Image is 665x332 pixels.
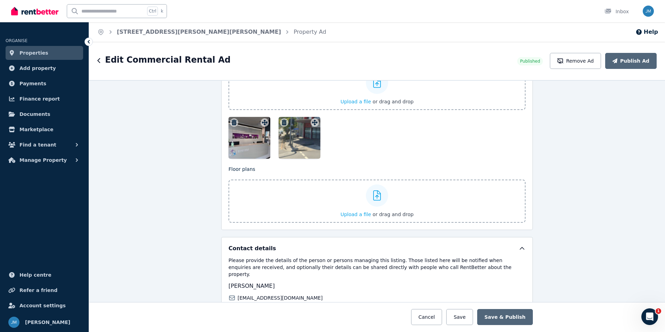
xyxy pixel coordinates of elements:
a: Refer a friend [6,283,83,297]
span: Payments [19,79,46,88]
a: Account settings [6,299,83,313]
div: Inbox [604,8,629,15]
span: ORGANISE [6,38,27,43]
a: [STREET_ADDRESS][PERSON_NAME][PERSON_NAME] [117,29,281,35]
span: or drag and drop [372,99,414,104]
span: Upload a file [340,99,371,104]
a: Add property [6,61,83,75]
button: Save & Publish [477,309,533,325]
span: Marketplace [19,125,53,134]
span: Help centre [19,271,51,279]
span: Published [520,58,540,64]
button: Remove Ad [550,53,601,69]
span: Find a tenant [19,141,56,149]
button: Publish Ad [605,53,657,69]
span: [EMAIL_ADDRESS][DOMAIN_NAME] [238,294,323,301]
a: Property Ad [294,29,326,35]
iframe: Intercom live chat [641,308,658,325]
span: [PERSON_NAME] [25,318,70,326]
span: Account settings [19,301,66,310]
nav: Breadcrumb [89,22,335,42]
button: Upload a file or drag and drop [340,98,414,105]
img: Jo Macaione [8,317,19,328]
a: Marketplace [6,122,83,136]
button: Save [446,309,473,325]
button: Find a tenant [6,138,83,152]
span: [PERSON_NAME] [229,283,275,289]
img: Jo Macaione [643,6,654,17]
span: Upload a file [340,212,371,217]
a: Help centre [6,268,83,282]
span: k [161,8,163,14]
button: Manage Property [6,153,83,167]
button: Help [635,28,658,36]
span: 1 [656,308,661,314]
span: Properties [19,49,48,57]
a: Properties [6,46,83,60]
button: Cancel [411,309,442,325]
span: Documents [19,110,50,118]
span: Finance report [19,95,60,103]
a: Finance report [6,92,83,106]
p: Please provide the details of the person or persons managing this listing. Those listed here will... [229,257,526,278]
span: or drag and drop [372,212,414,217]
p: Floor plans [229,166,526,173]
button: Upload a file or drag and drop [340,211,414,218]
span: Add property [19,64,56,72]
span: Manage Property [19,156,67,164]
h1: Edit Commercial Rental Ad [105,54,231,65]
a: Documents [6,107,83,121]
span: Refer a friend [19,286,57,294]
span: Ctrl [147,7,158,16]
a: Payments [6,77,83,90]
img: RentBetter [11,6,58,16]
h5: Contact details [229,244,276,253]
